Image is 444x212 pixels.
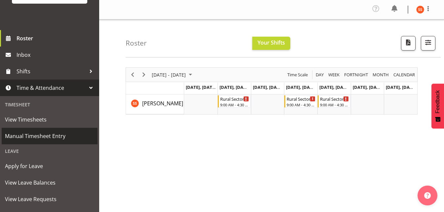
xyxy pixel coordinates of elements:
[151,71,186,79] span: [DATE] - [DATE]
[5,161,94,171] span: Apply for Leave
[318,95,350,108] div: Sarah Snook"s event - Rural Sector Day Shift Begin From Friday, September 12, 2025 at 9:00:00 AM ...
[5,178,94,188] span: View Leave Balances
[253,84,283,90] span: [DATE], [DATE]
[401,36,416,51] button: Download a PDF of the roster according to the set date range.
[327,71,341,79] button: Timeline Week
[2,174,98,191] a: View Leave Balances
[17,33,96,43] span: Roster
[258,39,285,46] span: Your Shifts
[5,131,94,141] span: Manual Timesheet Entry
[17,50,96,60] span: Inbox
[126,94,184,114] td: Sarah Snook resource
[220,84,250,90] span: [DATE], [DATE]
[2,98,98,111] div: Timesheet
[386,84,416,90] span: [DATE], [DATE]
[218,95,251,108] div: Sarah Snook"s event - Rural Sector Day Shift Begin From Tuesday, September 9, 2025 at 9:00:00 AM ...
[435,90,441,113] span: Feedback
[343,71,369,79] button: Fortnight
[17,66,86,76] span: Shifts
[343,71,369,79] span: Fortnight
[320,102,349,107] div: 9:00 AM - 4:30 PM
[284,95,317,108] div: Sarah Snook"s event - Rural Sector Day Shift Begin From Thursday, September 11, 2025 at 9:00:00 A...
[320,95,349,102] div: Rural Sector Day Shift
[421,36,435,51] button: Filter Shifts
[353,84,383,90] span: [DATE], [DATE]
[315,71,324,79] span: Day
[372,71,390,79] button: Timeline Month
[2,144,98,158] div: Leave
[252,37,290,50] button: Your Shifts
[286,84,316,90] span: [DATE], [DATE]
[287,95,315,102] div: Rural Sector Day Shift
[392,71,416,79] button: Month
[142,99,183,107] a: [PERSON_NAME]
[186,84,216,90] span: [DATE], [DATE]
[184,94,417,114] table: Timeline Week of September 12, 2025
[416,6,424,14] img: sarah-snook10022.jpg
[126,67,418,115] div: Timeline Week of September 12, 2025
[286,71,309,79] button: Time Scale
[128,71,137,79] button: Previous
[315,71,325,79] button: Timeline Day
[2,111,98,128] a: View Timesheets
[140,71,148,79] button: Next
[220,95,249,102] div: Rural Sector Day Shift
[393,71,416,79] span: calendar
[17,83,86,93] span: Time & Attendance
[319,84,349,90] span: [DATE], [DATE]
[424,192,431,199] img: help-xxl-2.png
[372,71,389,79] span: Month
[287,71,308,79] span: Time Scale
[431,84,444,128] button: Feedback - Show survey
[328,71,340,79] span: Week
[2,158,98,174] a: Apply for Leave
[2,128,98,144] a: Manual Timesheet Entry
[138,68,149,82] div: Next
[2,191,98,207] a: View Leave Requests
[287,102,315,107] div: 9:00 AM - 4:30 PM
[151,71,195,79] button: September 08 - 14, 2025
[220,102,249,107] div: 9:00 AM - 4:30 PM
[5,194,94,204] span: View Leave Requests
[126,39,147,47] h4: Roster
[5,115,94,124] span: View Timesheets
[127,68,138,82] div: Previous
